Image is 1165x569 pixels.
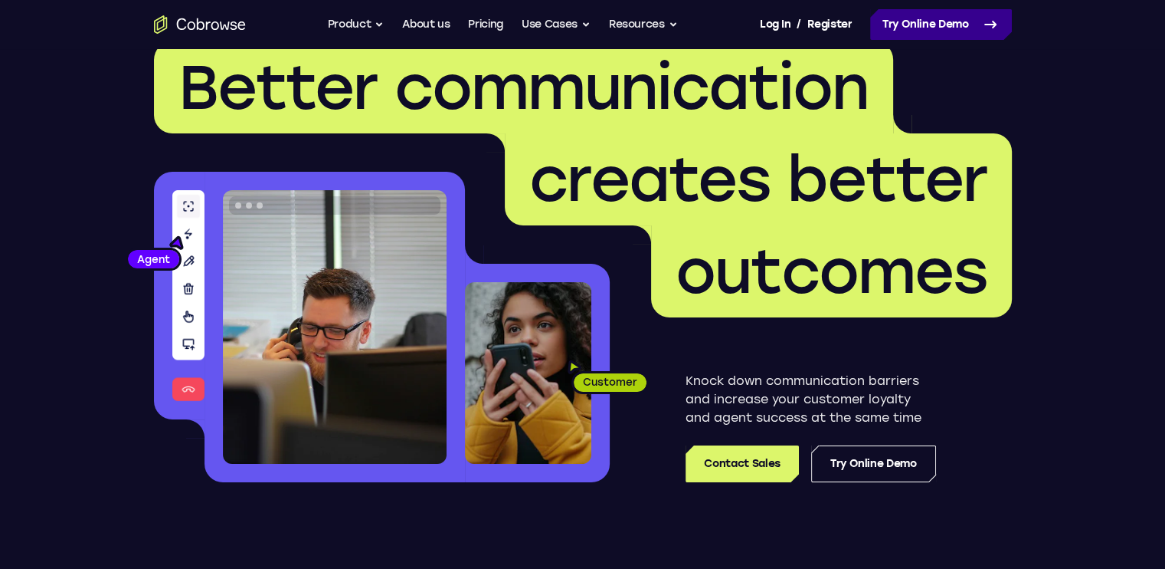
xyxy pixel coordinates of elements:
[609,9,678,40] button: Resources
[178,51,869,124] span: Better communication
[402,9,450,40] a: About us
[154,15,246,34] a: Go to the home page
[811,446,936,482] a: Try Online Demo
[870,9,1012,40] a: Try Online Demo
[686,446,798,482] a: Contact Sales
[465,282,591,464] img: A customer holding their phone
[676,235,987,308] span: outcomes
[522,9,591,40] button: Use Cases
[807,9,852,40] a: Register
[223,190,447,464] img: A customer support agent talking on the phone
[797,15,801,34] span: /
[468,9,503,40] a: Pricing
[760,9,790,40] a: Log In
[529,143,987,216] span: creates better
[686,372,936,427] p: Knock down communication barriers and increase your customer loyalty and agent success at the sam...
[328,9,385,40] button: Product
